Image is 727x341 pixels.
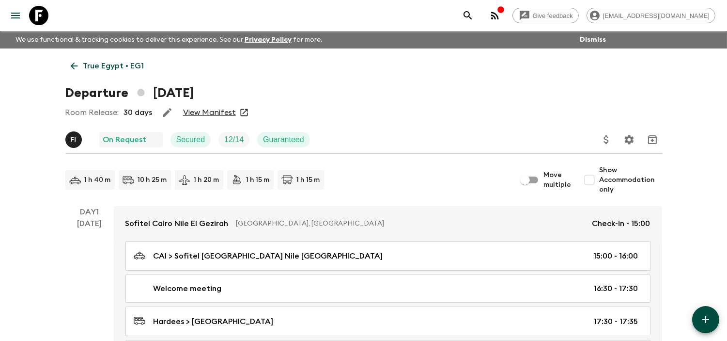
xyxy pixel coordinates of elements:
[512,8,579,23] a: Give feedback
[194,175,219,185] p: 1 h 20 m
[154,283,222,294] p: Welcome meeting
[297,175,320,185] p: 1 h 15 m
[125,218,229,229] p: Sofitel Cairo Nile El Gezirah
[527,12,578,19] span: Give feedback
[218,132,249,147] div: Trip Fill
[6,6,25,25] button: menu
[236,219,585,228] p: [GEOGRAPHIC_DATA], [GEOGRAPHIC_DATA]
[597,130,616,149] button: Update Price, Early Bird Discount and Costs
[138,175,167,185] p: 10 h 25 m
[577,33,608,47] button: Dismiss
[594,283,638,294] p: 16:30 - 17:30
[103,134,147,146] p: On Request
[592,218,650,229] p: Check-in - 15:00
[65,107,119,118] p: Room Release:
[65,131,84,148] button: FI
[544,170,572,190] span: Move multiple
[125,307,650,336] a: Hardees > [GEOGRAPHIC_DATA]17:30 - 17:35
[170,132,211,147] div: Secured
[12,31,326,49] p: We use functional & tracking cookies to deliver this experience. See our for more.
[65,83,194,103] h1: Departure [DATE]
[263,134,304,146] p: Guaranteed
[594,250,638,262] p: 15:00 - 16:00
[125,275,650,303] a: Welcome meeting16:30 - 17:30
[125,241,650,271] a: CAI > Sofitel [GEOGRAPHIC_DATA] Nile [GEOGRAPHIC_DATA]15:00 - 16:00
[65,134,84,142] span: Faten Ibrahim
[176,134,205,146] p: Secured
[71,136,77,144] p: F I
[154,250,383,262] p: CAI > Sofitel [GEOGRAPHIC_DATA] Nile [GEOGRAPHIC_DATA]
[643,130,662,149] button: Archive (Completed, Cancelled or Unsynced Departures only)
[599,165,662,195] span: Show Accommodation only
[458,6,478,25] button: search adventures
[598,12,715,19] span: [EMAIL_ADDRESS][DOMAIN_NAME]
[224,134,244,146] p: 12 / 14
[154,316,274,327] p: Hardees > [GEOGRAPHIC_DATA]
[587,8,715,23] div: [EMAIL_ADDRESS][DOMAIN_NAME]
[247,175,270,185] p: 1 h 15 m
[85,175,111,185] p: 1 h 40 m
[65,56,150,76] a: True Egypt • EG1
[594,316,638,327] p: 17:30 - 17:35
[245,36,292,43] a: Privacy Policy
[124,107,153,118] p: 30 days
[114,206,662,241] a: Sofitel Cairo Nile El Gezirah[GEOGRAPHIC_DATA], [GEOGRAPHIC_DATA]Check-in - 15:00
[619,130,639,149] button: Settings
[83,60,144,72] p: True Egypt • EG1
[65,206,114,218] p: Day 1
[183,108,236,117] a: View Manifest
